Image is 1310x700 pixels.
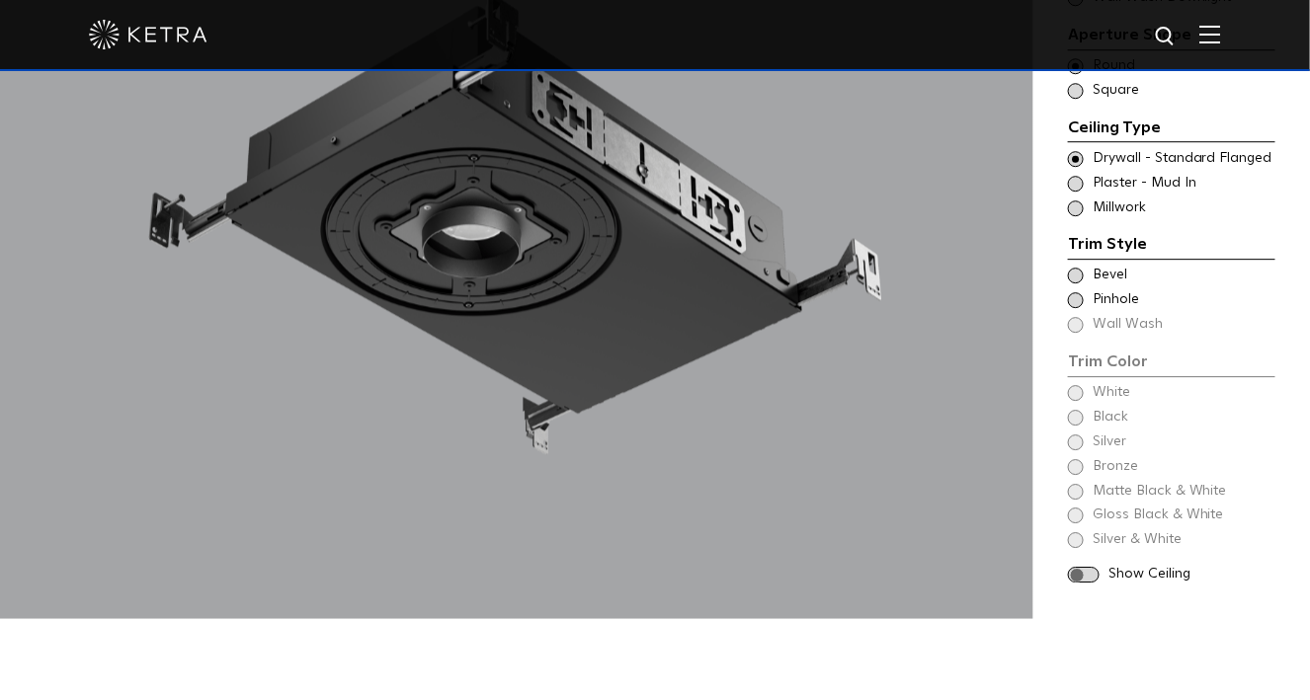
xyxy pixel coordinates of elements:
[1108,565,1275,584] span: Show Ceiling
[1093,198,1273,218] span: Millwork
[1093,81,1273,101] span: Square
[89,20,207,49] img: ketra-logo-2019-white
[1093,149,1273,169] span: Drywall - Standard Flanged
[1093,266,1273,285] span: Bevel
[1154,25,1179,49] img: search icon
[1068,116,1275,143] div: Ceiling Type
[1199,25,1221,43] img: Hamburger%20Nav.svg
[1093,290,1273,310] span: Pinhole
[1093,174,1273,194] span: Plaster - Mud In
[1068,232,1275,260] div: Trim Style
